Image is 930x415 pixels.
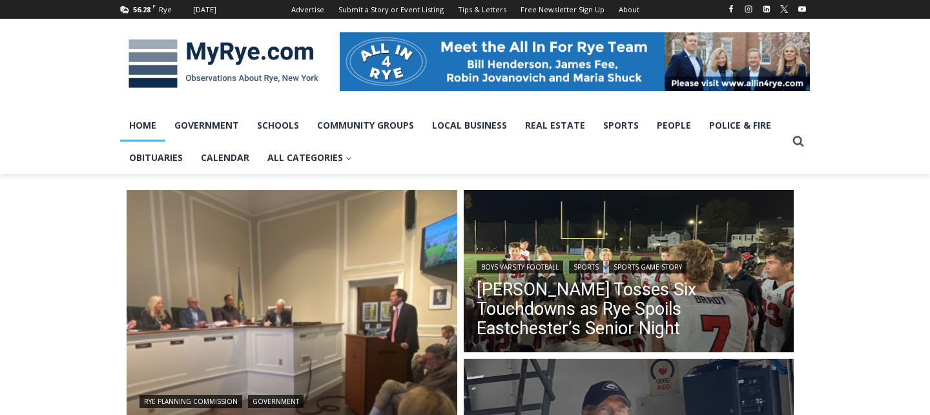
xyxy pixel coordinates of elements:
a: Local Business [423,109,516,142]
img: MyRye.com [120,30,327,98]
a: Sports [569,261,603,273]
span: All Categories [267,151,352,165]
a: Police & Fire [700,109,780,142]
a: Government [165,109,248,142]
a: Rye Planning Commission [139,395,242,408]
a: People [648,109,700,142]
a: Government [248,395,304,408]
a: X [776,1,792,17]
a: Schools [248,109,308,142]
a: YouTube [794,1,810,17]
a: Sports Game Story [609,261,687,273]
nav: Primary Navigation [120,109,787,175]
a: Calendar [192,142,258,174]
a: Facebook [723,1,739,17]
a: Boys Varsity Football [477,261,563,273]
a: [PERSON_NAME] Tosses Six Touchdowns as Rye Spoils Eastchester’s Senior Night [477,280,781,338]
a: Sports [594,109,648,142]
a: All Categories [258,142,361,174]
a: Linkedin [759,1,774,17]
a: Obituaries [120,142,192,174]
a: Instagram [741,1,756,17]
div: Rye [159,4,172,16]
img: (PHOTO: The Rye Football team after their 48-23 Week Five win on October 10, 2025. Contributed.) [464,190,794,356]
img: All in for Rye [340,32,810,90]
a: Home [120,109,165,142]
div: | | [477,258,781,273]
a: Real Estate [516,109,594,142]
span: F [152,3,156,10]
a: Read More Miller Tosses Six Touchdowns as Rye Spoils Eastchester’s Senior Night [464,190,794,356]
a: Community Groups [308,109,423,142]
div: | [139,392,444,408]
span: 56.28 [133,5,150,14]
button: View Search Form [787,130,810,153]
div: [DATE] [193,4,216,16]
